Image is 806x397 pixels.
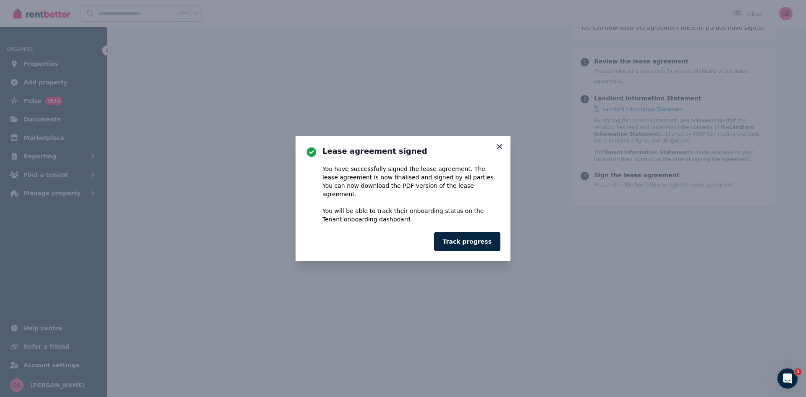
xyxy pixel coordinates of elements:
[322,207,500,223] p: You will be able to track their onboarding status on the Tenant onboarding dashboard.
[434,232,500,251] button: Track progress
[322,165,500,223] div: You have successfully signed the lease agreement. The lease agreement is now . You can now downlo...
[777,368,798,389] iframe: Intercom live chat
[795,368,801,375] span: 1
[395,174,494,181] span: finalised and signed by all parties
[322,146,500,156] h3: Lease agreement signed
